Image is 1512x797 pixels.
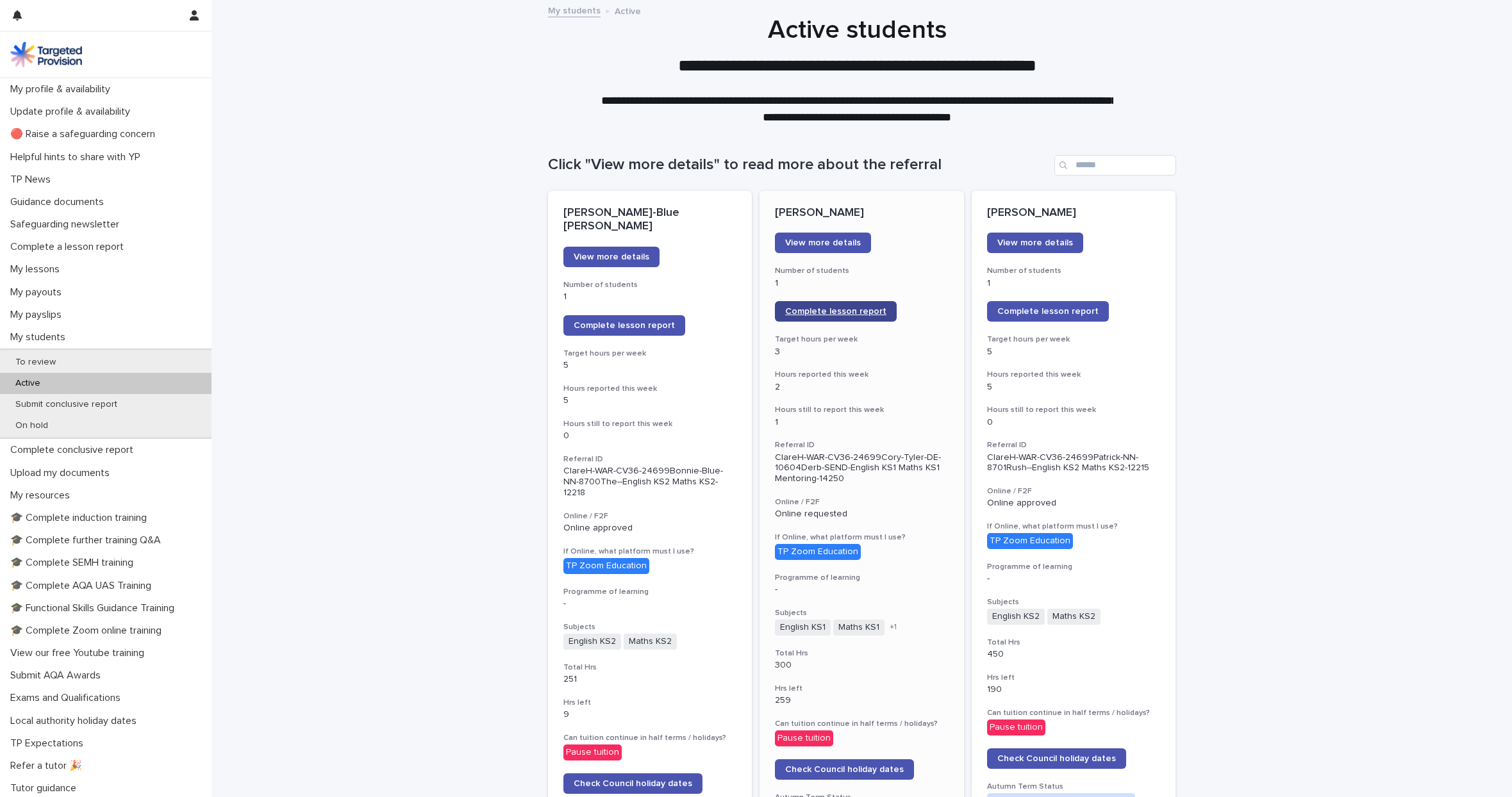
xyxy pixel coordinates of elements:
[5,263,70,275] p: My lessons
[5,760,92,772] p: Refer a tutor 🎉
[987,452,1161,474] p: ClareH-WAR-CV36-24699Patrick-NN-8701Rush--English KS2 Maths KS2-12215
[563,419,737,429] h3: Hours still to report this week
[1054,155,1176,176] div: Search
[5,670,111,682] p: Submit AQA Awards
[5,467,120,479] p: Upload my documents
[987,673,1161,683] h3: Hrs left
[5,196,114,208] p: Guidance documents
[615,3,641,17] p: Active
[5,151,151,163] p: Helpful hints to share with YP
[1047,609,1101,625] span: Maths KS2
[987,382,1161,393] p: 5
[775,719,949,729] h3: Can tuition continue in half terms / holidays?
[987,334,1161,345] h3: Target hours per week
[5,128,165,140] p: 🔴 Raise a safeguarding concern
[775,648,949,659] h3: Total Hrs
[5,218,129,231] p: Safeguarding newsletter
[987,405,1161,415] h3: Hours still to report this week
[5,715,147,727] p: Local authority holiday dates
[775,608,949,618] h3: Subjects
[10,42,82,67] img: M5nRWzHhSzIhMunXDL62
[987,748,1126,769] a: Check Council holiday dates
[5,444,144,456] p: Complete conclusive report
[775,233,871,253] a: View more details
[987,684,1161,695] p: 190
[987,498,1161,509] p: Online approved
[987,440,1161,450] h3: Referral ID
[563,206,737,234] p: [PERSON_NAME]-Blue [PERSON_NAME]
[5,737,94,750] p: TP Expectations
[563,349,737,359] h3: Target hours per week
[775,405,949,415] h3: Hours still to report this week
[563,698,737,708] h3: Hrs left
[548,156,1049,174] h1: Click "View more details" to read more about the referral
[775,695,949,706] p: 259
[775,620,831,636] span: English KS1
[563,511,737,522] h3: Online / F2F
[5,286,72,299] p: My payouts
[5,647,154,659] p: View our free Youtube training
[563,634,621,650] span: English KS2
[775,417,949,428] p: 1
[775,452,949,484] p: ClareH-WAR-CV36-24699Cory-Tyler-DE-10604Derb-SEND-English KS1 Maths KS1 Mentoring-14250
[775,684,949,694] h3: Hrs left
[987,301,1109,322] a: Complete lesson report
[987,609,1045,625] span: English KS2
[5,534,171,546] p: 🎓 Complete further training Q&A
[563,598,737,609] p: -
[5,602,185,614] p: 🎓 Functional Skills Guidance Training
[775,532,949,543] h3: If Online, what platform must I use?
[5,399,128,410] p: Submit conclusive report
[890,623,897,631] span: + 1
[5,378,51,389] p: Active
[987,522,1161,532] h3: If Online, what platform must I use?
[563,454,737,464] h3: Referral ID
[775,440,949,450] h3: Referral ID
[5,331,76,343] p: My students
[548,3,601,17] a: My students
[987,370,1161,380] h3: Hours reported this week
[563,466,737,498] p: ClareH-WAR-CV36-24699Bonnie-Blue-NN-8700The--English KS2 Maths KS2-12218
[5,625,172,637] p: 🎓 Complete Zoom online training
[563,315,685,336] a: Complete lesson report
[997,307,1099,316] span: Complete lesson report
[563,546,737,557] h3: If Online, what platform must I use?
[624,634,677,650] span: Maths KS2
[987,597,1161,607] h3: Subjects
[563,523,737,534] p: Online approved
[987,782,1161,792] h3: Autumn Term Status
[775,278,949,289] p: 1
[775,730,833,746] div: Pause tuition
[5,241,134,253] p: Complete a lesson report
[987,573,1161,584] p: -
[5,489,80,502] p: My resources
[563,733,737,743] h3: Can tuition continue in half terms / holidays?
[997,754,1116,763] span: Check Council holiday dates
[563,280,737,290] h3: Number of students
[785,238,861,247] span: View more details
[775,509,949,520] p: Online requested
[563,773,702,794] a: Check Council holiday dates
[563,587,737,597] h3: Programme of learning
[987,719,1045,735] div: Pause tuition
[987,417,1161,428] p: 0
[563,431,737,441] p: 0
[5,357,66,368] p: To review
[563,662,737,673] h3: Total Hrs
[997,238,1073,247] span: View more details
[543,15,1171,45] h1: Active students
[775,382,949,393] p: 2
[775,370,949,380] h3: Hours reported this week
[775,334,949,345] h3: Target hours per week
[563,622,737,632] h3: Subjects
[987,562,1161,572] h3: Programme of learning
[5,782,87,794] p: Tutor guidance
[785,765,904,774] span: Check Council holiday dates
[5,557,144,569] p: 🎓 Complete SEMH training
[574,779,692,788] span: Check Council holiday dates
[563,360,737,371] p: 5
[987,708,1161,718] h3: Can tuition continue in half terms / holidays?
[987,533,1073,549] div: TP Zoom Education
[563,674,737,685] p: 251
[563,247,660,267] a: View more details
